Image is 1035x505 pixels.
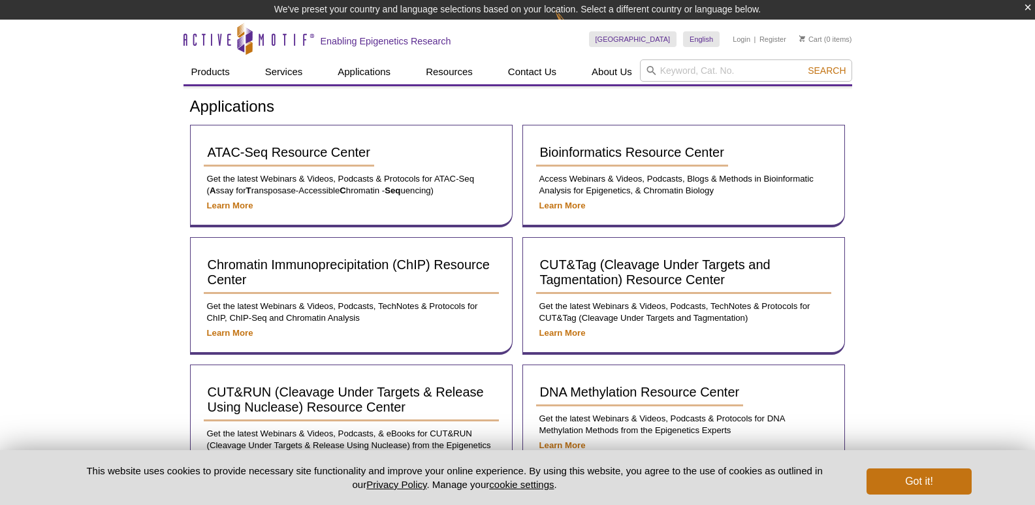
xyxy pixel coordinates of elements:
img: Change Here [555,10,590,41]
p: Get the latest Webinars & Videos, Podcasts, TechNotes & Protocols for CUT&Tag (Cleavage Under Tar... [536,301,831,324]
a: Contact Us [500,59,564,84]
input: Keyword, Cat. No. [640,59,852,82]
span: Chromatin Immunoprecipitation (ChIP) Resource Center [208,257,490,287]
p: This website uses cookies to provide necessary site functionality and improve your online experie... [64,464,846,491]
a: Cart [799,35,822,44]
a: Bioinformatics Resource Center [536,138,728,167]
strong: C [340,186,346,195]
a: CUT&Tag (Cleavage Under Targets and Tagmentation) Resource Center [536,251,831,294]
p: Get the latest Webinars & Videos, Podcasts & Protocols for DNA Methylation Methods from the Epige... [536,413,831,436]
a: Products [183,59,238,84]
a: Learn More [539,201,586,210]
strong: A [210,186,216,195]
a: English [683,31,720,47]
p: Access Webinars & Videos, Podcasts, Blogs & Methods in Bioinformatic Analysis for Epigenetics, & ... [536,173,831,197]
span: CUT&RUN (Cleavage Under Targets & Release Using Nuclease) Resource Center [208,385,484,414]
a: ATAC-Seq Resource Center [204,138,374,167]
a: DNA Methylation Resource Center [536,378,744,406]
span: DNA Methylation Resource Center [540,385,740,399]
button: cookie settings [489,479,554,490]
a: CUT&RUN (Cleavage Under Targets & Release Using Nuclease) Resource Center [204,378,499,421]
img: Your Cart [799,35,805,42]
a: Privacy Policy [366,479,426,490]
button: Got it! [867,468,971,495]
span: CUT&Tag (Cleavage Under Targets and Tagmentation) Resource Center [540,257,771,287]
strong: T [246,186,251,195]
h2: Enabling Epigenetics Research [321,35,451,47]
a: Learn More [539,440,586,450]
a: About Us [584,59,640,84]
span: Search [808,65,846,76]
span: ATAC-Seq Resource Center [208,145,370,159]
a: Register [759,35,786,44]
h1: Applications [190,98,846,117]
a: Learn More [539,328,586,338]
span: Bioinformatics Resource Center [540,145,724,159]
p: Get the latest Webinars & Videos, Podcasts, & eBooks for CUT&RUN (Cleavage Under Targets & Releas... [204,428,499,463]
a: Chromatin Immunoprecipitation (ChIP) Resource Center [204,251,499,294]
a: Resources [418,59,481,84]
a: Applications [330,59,398,84]
a: Services [257,59,311,84]
strong: Seq [385,186,400,195]
a: Learn More [207,201,253,210]
li: | [754,31,756,47]
p: Get the latest Webinars & Videos, Podcasts & Protocols for ATAC-Seq ( ssay for ransposase-Accessi... [204,173,499,197]
p: Get the latest Webinars & Videos, Podcasts, TechNotes & Protocols for ChIP, ChIP-Seq and Chromati... [204,301,499,324]
button: Search [804,65,850,76]
a: Login [733,35,750,44]
a: [GEOGRAPHIC_DATA] [589,31,677,47]
li: (0 items) [799,31,852,47]
a: Learn More [207,328,253,338]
